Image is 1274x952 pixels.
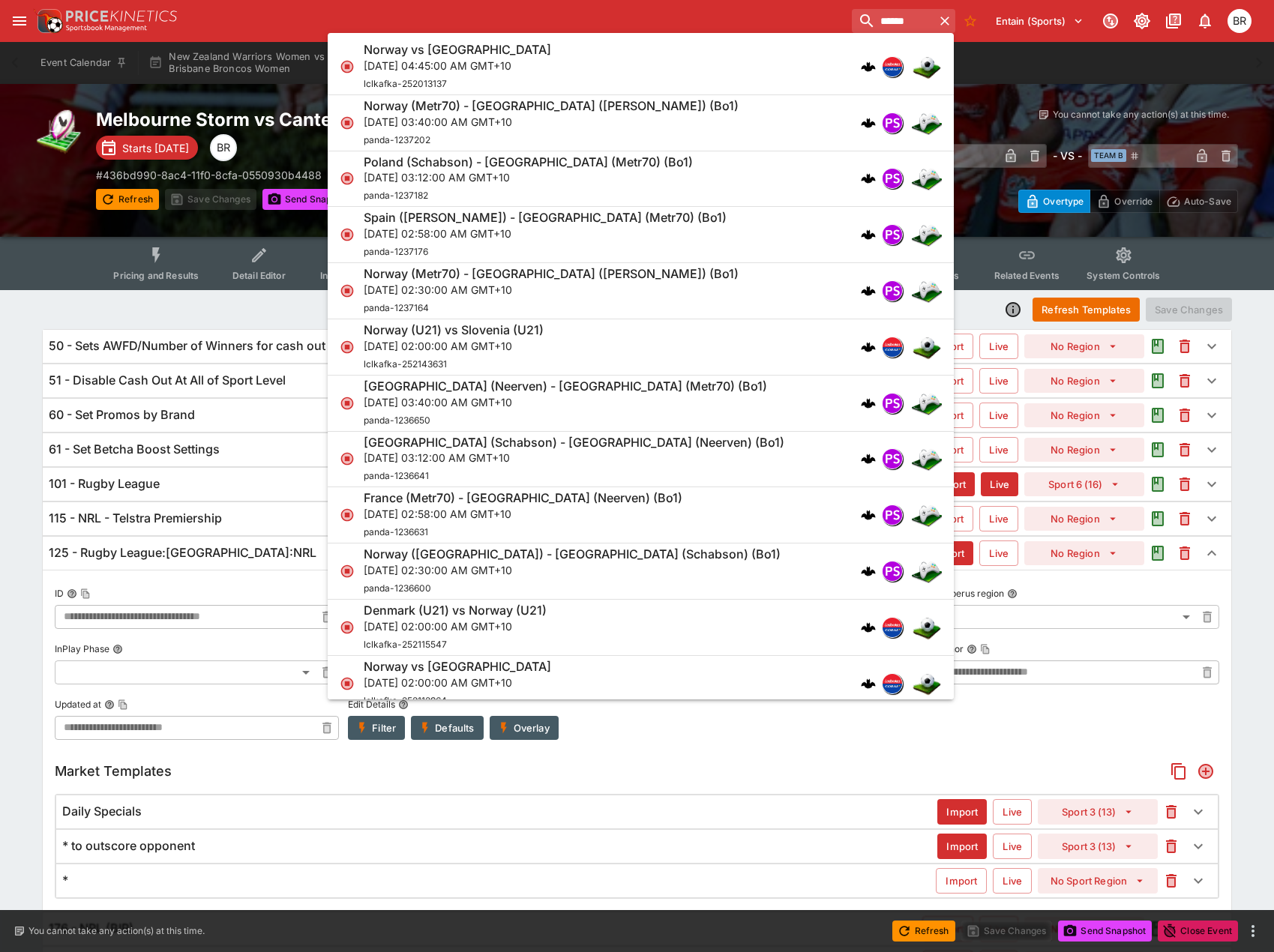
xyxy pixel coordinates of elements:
button: Toggle light/dark mode [1129,7,1156,34]
button: AuthorCopy To Clipboard [967,644,977,654]
p: [DATE] 02:30:00 AM GMT+10 [364,562,781,578]
button: This will delete the selected template. You will still need to Save Template changes to commit th... [1171,505,1198,532]
svg: Closed [340,620,355,635]
button: Overlay [490,716,559,740]
p: [DATE] 02:00:00 AM GMT+10 [364,675,551,690]
img: pandascore.png [883,225,902,244]
button: Live [993,868,1032,894]
div: cerberus [861,227,876,242]
button: Live [979,437,1018,463]
button: No Bookmarks [958,9,982,33]
h6: France (Metr70) - [GEOGRAPHIC_DATA] (Neerven) (Bo1) [364,490,682,506]
img: lclkafka.png [883,337,902,357]
button: Audit the Template Change History [1144,505,1171,532]
h6: * to outscore opponent [62,838,195,854]
button: Live [979,506,1018,531]
button: Sport 3 (13) [1038,799,1158,825]
img: logo-cerberus.svg [861,507,876,522]
h6: 115 - NRL - Telstra Premiership [49,510,222,526]
img: logo-cerberus.svg [861,564,876,579]
h6: 50 - Sets AWFD/Number of Winners for cash out purposes at all of sport level [49,338,490,354]
img: esports.png [912,163,942,193]
img: lclkafka.png [883,57,902,76]
button: This will delete the selected template. You will still need to Save Template changes to commit th... [1171,402,1198,429]
div: lclkafka [882,337,903,358]
div: pandascore [882,224,903,245]
div: pandascore [882,393,903,414]
p: You cannot take any action(s) at this time. [1053,108,1229,121]
svg: Closed [340,171,355,186]
h6: 61 - Set Betcha Boost Settings [49,442,220,457]
button: Ben Raymond [1223,4,1256,37]
img: soccer.png [912,669,942,699]
img: Sportsbook Management [66,25,147,31]
img: logo-cerberus.svg [861,283,876,298]
button: Refresh Templates [1033,298,1140,322]
button: Select Tenant [987,9,1093,33]
div: Ben Raymond [210,134,237,161]
img: pandascore.png [883,394,902,413]
button: Import [936,868,987,894]
p: You cannot take any action(s) at this time. [28,924,205,938]
span: panda-1237176 [364,246,428,257]
button: Live [979,540,1018,566]
h5: Market Templates [55,762,172,780]
button: Live [993,834,1032,859]
button: No Region [1024,369,1144,393]
button: Add [1192,758,1219,785]
button: open drawer [6,7,33,34]
svg: Closed [340,115,355,130]
p: Overtype [1043,193,1084,209]
div: pandascore [882,448,903,469]
img: esports.png [912,220,942,250]
img: esports.png [912,556,942,586]
img: logo-cerberus.svg [861,340,876,355]
button: New Zealand Warriors Women vs Brisbane Broncos Women [139,42,355,84]
p: Edit Details [348,698,395,711]
button: Send Snapshot [262,189,356,210]
button: Close Event [1158,921,1238,942]
h6: Norway vs [GEOGRAPHIC_DATA] [364,42,551,58]
button: Connected to PK [1097,7,1124,34]
img: logo-cerberus.svg [861,620,876,635]
h6: [GEOGRAPHIC_DATA] (Neerven) - [GEOGRAPHIC_DATA] (Metr70) (Bo1) [364,379,767,394]
button: Sport 3 (13) [1038,834,1158,859]
div: Event type filters [101,237,1172,290]
p: [DATE] 03:12:00 AM GMT+10 [364,169,693,185]
button: Audit the Template Change History [1144,367,1171,394]
h6: Spain ([PERSON_NAME]) - [GEOGRAPHIC_DATA] (Metr70) (Bo1) [364,210,727,226]
div: lclkafka [882,617,903,638]
button: Send Snapshot [1058,921,1152,942]
span: panda-1237202 [364,134,430,145]
div: cerberus [861,451,876,466]
span: lclkafka-252143631 [364,358,447,370]
svg: Closed [340,507,355,522]
img: logo-cerberus.svg [861,451,876,466]
h6: Poland (Schabson) - [GEOGRAPHIC_DATA] (Metr70) (Bo1) [364,154,693,170]
img: logo-cerberus.svg [861,59,876,74]
button: Sport 6 (16) [1024,472,1144,496]
img: pandascore.png [883,449,902,469]
svg: Closed [340,283,355,298]
button: Copy Market Templates [1165,758,1192,785]
img: lclkafka.png [883,618,902,637]
button: Copy To Clipboard [80,588,91,599]
p: ID [55,587,64,600]
div: pandascore [882,112,903,133]
svg: Closed [340,227,355,242]
h6: Norway ([GEOGRAPHIC_DATA]) - [GEOGRAPHIC_DATA] (Schabson) (Bo1) [364,546,781,562]
div: cerberus [861,171,876,186]
img: esports.png [912,108,942,138]
h6: Denmark (U21) vs Norway (U21) [364,603,547,618]
img: esports.png [912,500,942,530]
span: System Controls [1087,270,1160,281]
button: Copy To Clipboard [980,644,991,654]
button: No Region [1024,334,1144,358]
span: panda-1237164 [364,302,429,313]
div: pandascore [882,561,903,582]
button: Audit the Template Change History [1144,436,1171,463]
img: pandascore.png [883,505,902,525]
p: [DATE] 02:58:00 AM GMT+10 [364,226,727,241]
h6: 101 - Rugby League [49,476,160,492]
div: lclkafka [882,56,903,77]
